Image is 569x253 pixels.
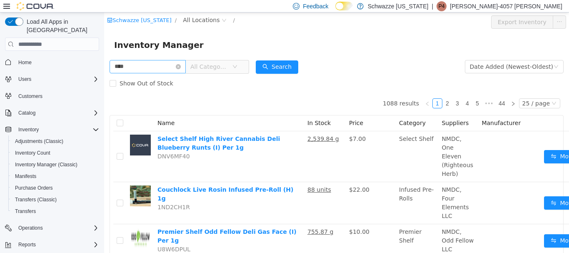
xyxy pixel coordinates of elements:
[2,239,102,250] button: Reports
[15,91,99,101] span: Customers
[349,86,358,95] a: 3
[368,1,429,11] p: Schwazze [US_STATE]
[292,170,334,212] td: Infused Pre-Rolls
[2,107,102,119] button: Catalog
[53,233,86,240] span: U8W6DPUL
[8,194,102,205] button: Transfers (Classic)
[72,52,77,57] i: icon: close-circle
[15,173,36,180] span: Manifests
[203,216,229,223] u: 755.87 g
[15,223,99,233] span: Operations
[15,240,99,250] span: Reports
[440,138,478,151] button: icon: swapMove
[392,86,404,96] li: 44
[26,122,47,143] img: Select Shelf High River Cannabis Deli Blueberry Runts (I) Per 1g placeholder
[387,3,449,16] button: Export Inventory
[128,52,133,58] i: icon: down
[12,171,40,181] a: Manifests
[440,222,478,235] button: icon: swapMove
[129,5,131,11] span: /
[366,48,449,60] div: Date Added (Newest-Oldest)
[18,59,32,66] span: Home
[8,159,102,170] button: Inventory Manager (Classic)
[337,174,364,207] span: NMDC, Four Elements LLC
[12,206,99,216] span: Transfers
[15,74,35,84] button: Users
[2,90,102,102] button: Customers
[12,68,72,74] span: Show Out of Stock
[439,1,445,11] span: P4
[152,48,194,61] button: icon: searchSearch
[8,205,102,217] button: Transfers
[15,223,46,233] button: Operations
[295,107,322,114] span: Category
[12,171,99,181] span: Manifests
[18,93,42,100] span: Customers
[245,174,265,180] span: $22.00
[392,86,404,95] a: 44
[71,5,72,11] span: /
[450,1,562,11] p: [PERSON_NAME]-4057 [PERSON_NAME]
[440,184,478,197] button: icon: swapMove
[418,86,446,95] div: 25 / page
[203,107,227,114] span: In Stock
[432,1,433,11] p: |
[377,107,417,114] span: Manufacturer
[15,91,46,101] a: Customers
[15,196,57,203] span: Transfers (Classic)
[359,86,368,95] a: 4
[86,50,124,58] span: All Categories
[79,3,115,12] span: All Locations
[17,2,54,10] img: Cova
[12,183,56,193] a: Purchase Orders
[12,148,54,158] a: Inventory Count
[369,86,378,95] a: 5
[449,3,462,16] button: icon: ellipsis
[15,125,42,135] button: Inventory
[328,86,338,96] li: 1
[407,89,412,94] i: icon: right
[279,86,315,96] li: 1088 results
[2,222,102,234] button: Operations
[303,2,328,10] span: Feedback
[2,124,102,135] button: Inventory
[12,160,81,170] a: Inventory Manager (Classic)
[245,216,265,223] span: $10.00
[337,216,369,240] span: NMDC, Odd Fellow LLC
[15,108,39,118] button: Catalog
[18,241,36,248] span: Reports
[337,123,369,165] span: NMDC, One Eleven (Righteous Herb)
[18,110,35,116] span: Catalog
[15,74,99,84] span: Users
[12,136,67,146] a: Adjustments (Classic)
[15,208,36,215] span: Transfers
[2,56,102,68] button: Home
[2,73,102,85] button: Users
[18,225,43,231] span: Operations
[53,123,176,138] a: Select Shelf High River Cannabis Deli Blueberry Runts (I) Per 1g
[12,206,39,216] a: Transfers
[339,86,348,95] a: 2
[378,86,392,96] span: •••
[53,216,192,231] a: Premier Shelf Odd Fellow Deli Gas Face (I) Per 1g
[338,86,348,96] li: 2
[3,5,67,11] a: icon: shopSchwazze [US_STATE]
[18,126,39,133] span: Inventory
[449,52,454,58] i: icon: down
[321,89,326,94] i: icon: left
[26,173,47,194] img: Couchlock Live Rosin Infused Pre-Roll (H) 1g hero shot
[15,58,35,68] a: Home
[12,183,99,193] span: Purchase Orders
[8,170,102,182] button: Manifests
[378,86,392,96] li: Next 5 Pages
[8,135,102,147] button: Adjustments (Classic)
[12,160,99,170] span: Inventory Manager (Classic)
[26,215,47,236] img: Premier Shelf Odd Fellow Deli Gas Face (I) Per 1g hero shot
[53,191,86,198] span: 1ND2CH1R
[53,107,70,114] span: Name
[15,138,63,145] span: Adjustments (Classic)
[292,119,334,170] td: Select Shelf
[318,86,328,96] li: Previous Page
[15,240,39,250] button: Reports
[53,140,86,147] span: DNV6MF40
